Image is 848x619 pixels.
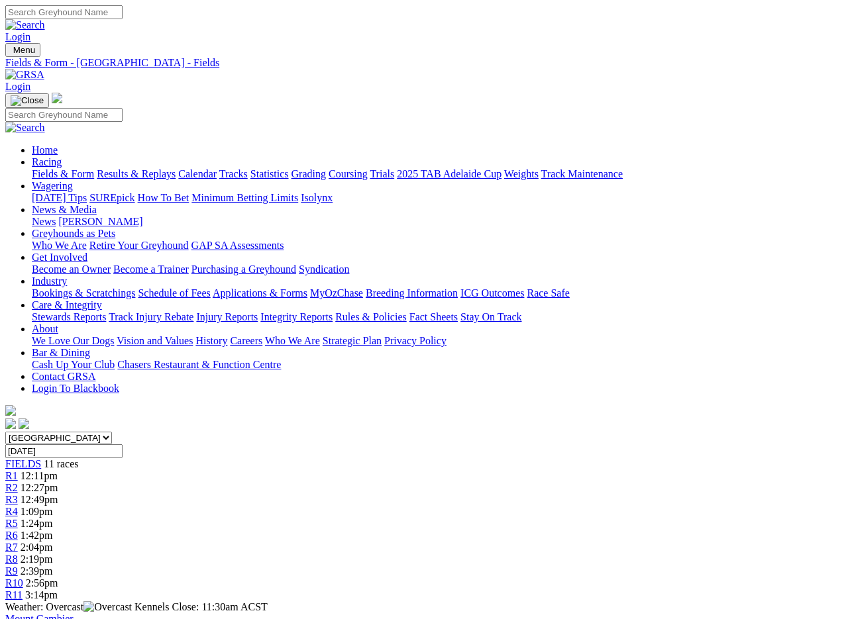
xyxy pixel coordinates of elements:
[19,418,29,429] img: twitter.svg
[291,168,326,179] a: Grading
[32,347,90,358] a: Bar & Dining
[89,192,134,203] a: SUREpick
[5,589,23,600] a: R11
[5,108,123,122] input: Search
[5,444,123,458] input: Select date
[409,311,458,322] a: Fact Sheets
[527,287,569,299] a: Race Safe
[5,405,16,416] img: logo-grsa-white.png
[117,335,193,346] a: Vision and Values
[310,287,363,299] a: MyOzChase
[335,311,407,322] a: Rules & Policies
[13,45,35,55] span: Menu
[21,553,53,565] span: 2:19pm
[5,470,18,481] a: R1
[138,192,189,203] a: How To Bet
[32,311,843,323] div: Care & Integrity
[32,287,843,299] div: Industry
[21,565,53,577] span: 2:39pm
[21,470,58,481] span: 12:11pm
[5,553,18,565] a: R8
[299,263,349,275] a: Syndication
[113,263,189,275] a: Become a Trainer
[21,518,53,529] span: 1:24pm
[32,359,843,371] div: Bar & Dining
[5,565,18,577] span: R9
[89,240,189,251] a: Retire Your Greyhound
[265,335,320,346] a: Who We Are
[5,57,843,69] div: Fields & Form - [GEOGRAPHIC_DATA] - Fields
[11,95,44,106] img: Close
[5,31,30,42] a: Login
[32,192,843,204] div: Wagering
[32,359,115,370] a: Cash Up Your Club
[32,311,106,322] a: Stewards Reports
[21,482,58,493] span: 12:27pm
[21,530,53,541] span: 1:42pm
[5,122,45,134] img: Search
[32,156,62,167] a: Racing
[5,518,18,529] a: R5
[21,506,53,517] span: 1:09pm
[5,69,44,81] img: GRSA
[230,335,262,346] a: Careers
[5,93,49,108] button: Toggle navigation
[32,371,95,382] a: Contact GRSA
[370,168,394,179] a: Trials
[32,275,67,287] a: Industry
[5,530,18,541] a: R6
[32,252,87,263] a: Get Involved
[460,311,521,322] a: Stay On Track
[178,168,217,179] a: Calendar
[32,216,843,228] div: News & Media
[32,240,87,251] a: Who We Are
[32,144,58,156] a: Home
[191,192,298,203] a: Minimum Betting Limits
[323,335,382,346] a: Strategic Plan
[5,81,30,92] a: Login
[397,168,502,179] a: 2025 TAB Adelaide Cup
[44,458,78,469] span: 11 races
[32,287,135,299] a: Bookings & Scratchings
[5,43,40,57] button: Toggle navigation
[32,204,97,215] a: News & Media
[191,263,296,275] a: Purchasing a Greyhound
[138,287,210,299] a: Schedule of Fees
[32,299,102,310] a: Care & Integrity
[260,311,333,322] a: Integrity Reports
[5,601,134,612] span: Weather: Overcast
[250,168,289,179] a: Statistics
[301,192,333,203] a: Isolynx
[58,216,142,227] a: [PERSON_NAME]
[83,601,132,613] img: Overcast
[5,494,18,505] a: R3
[5,542,18,553] a: R7
[32,335,114,346] a: We Love Our Dogs
[5,458,41,469] a: FIELDS
[5,506,18,517] span: R4
[32,263,843,275] div: Get Involved
[460,287,524,299] a: ICG Outcomes
[32,383,119,394] a: Login To Blackbook
[21,494,58,505] span: 12:49pm
[329,168,368,179] a: Coursing
[366,287,458,299] a: Breeding Information
[5,418,16,429] img: facebook.svg
[32,192,87,203] a: [DATE] Tips
[213,287,307,299] a: Applications & Forms
[32,168,843,180] div: Racing
[541,168,623,179] a: Track Maintenance
[32,180,73,191] a: Wagering
[52,93,62,103] img: logo-grsa-white.png
[32,323,58,334] a: About
[504,168,539,179] a: Weights
[191,240,284,251] a: GAP SA Assessments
